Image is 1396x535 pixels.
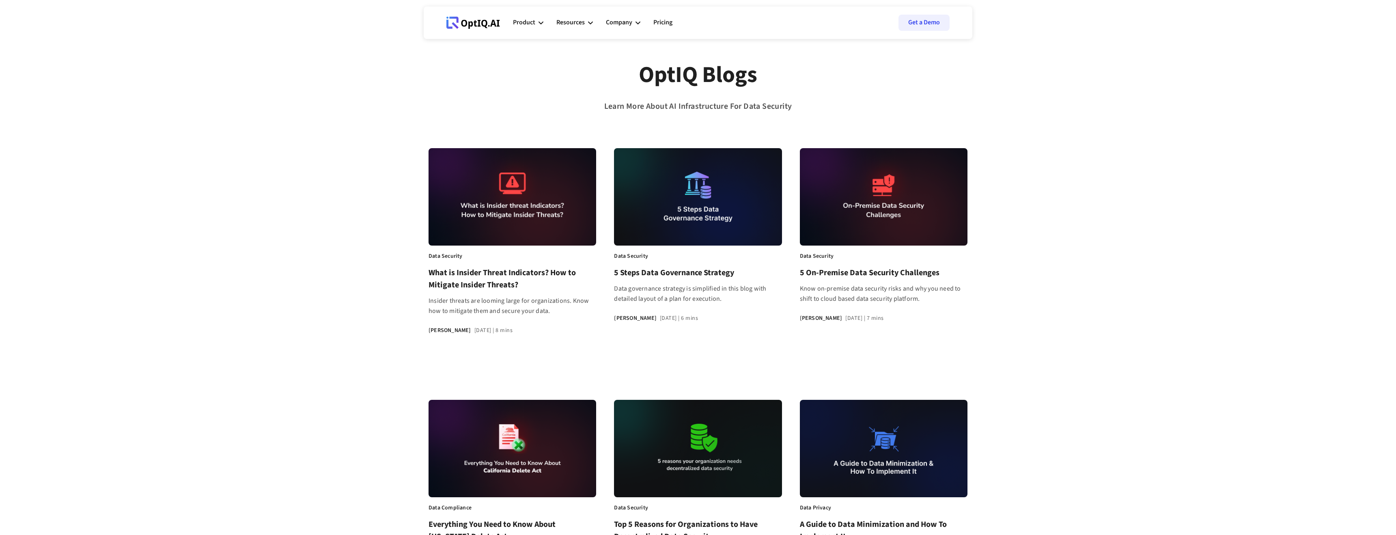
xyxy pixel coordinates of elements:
div: [DATE] | 8 mins [474,326,513,334]
a: Webflow Homepage [446,11,500,35]
div: Data Security [614,252,648,260]
div: Product [513,11,543,35]
div: [DATE] | 6 mins [660,314,698,322]
div: [PERSON_NAME] [614,314,657,322]
h3: What is Insider Threat Indicators? How to Mitigate Insider Threats? [429,267,596,291]
a: Pricing [653,11,672,35]
div: Data Security [429,252,463,260]
a: Get a Demo [898,15,950,31]
div: Data Compliance [429,504,472,512]
div: OptIQ Blogs [604,61,792,89]
h3: 5 Steps Data Governance Strategy [614,267,782,279]
div: Know on-premise data security risks and why you need to shift to cloud based data security platform. [800,284,967,304]
div: [PERSON_NAME] [800,314,842,322]
div: [DATE] | 7 mins [845,314,884,322]
div: Insider threats are looming large for organizations. Know how to mitigate them and secure your data. [429,296,596,317]
div: Product [513,17,535,28]
div: Data governance strategy is simplified in this blog with detailed layout of a plan for execution. [614,284,782,304]
h3: 5 On-Premise Data Security Challenges [800,267,967,279]
div: Data Security [614,504,648,512]
a: Data SecurityWhat is Insider Threat Indicators? How to Mitigate Insider Threats?Insider threats a... [424,143,601,395]
div: Resources [556,11,593,35]
a: Data Security5 On-Premise Data Security ChallengesKnow on-premise data security risks and why you... [795,143,972,395]
div: Company [606,17,632,28]
div: Learn More About AI Infrastructure For Data Security [604,99,792,114]
div: [PERSON_NAME] [429,326,471,334]
div: Company [606,11,640,35]
div: Data Security [800,252,834,260]
a: Data Security5 Steps Data Governance StrategyData governance strategy is simplified in this blog ... [609,143,786,395]
div: Data Privacy [800,504,831,512]
div: Resources [556,17,585,28]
